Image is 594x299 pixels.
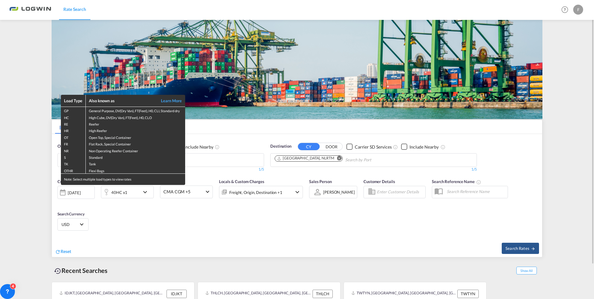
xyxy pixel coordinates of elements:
td: Standard [86,154,185,160]
div: Note: Select multiple load types to view rates [61,174,185,185]
td: OT [61,134,86,140]
td: FR [61,140,86,147]
td: OTHR [61,167,86,174]
td: S [61,154,86,160]
td: HR [61,127,86,133]
td: RE [61,120,86,127]
td: High Reefer [86,127,185,133]
a: Learn More [154,98,182,103]
td: Tank [86,160,185,167]
td: TK [61,160,86,167]
td: NR [61,147,86,154]
td: Non Operating Reefer Container [86,147,185,154]
td: Flexi Bags [86,167,185,174]
td: Open Top, Special Container [86,134,185,140]
td: Flat Rack, Special Container [86,140,185,147]
td: GP [61,107,86,114]
td: High Cube, DV(Dry Van), FT(Feet), H0, CLO [86,114,185,120]
th: Load Type [61,95,86,107]
div: Also known as [89,98,154,103]
td: HC [61,114,86,120]
td: Reefer [86,120,185,127]
td: General Purpose, DV(Dry Van), FT(Feet), H0, CLI, Standard dry [86,107,185,114]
